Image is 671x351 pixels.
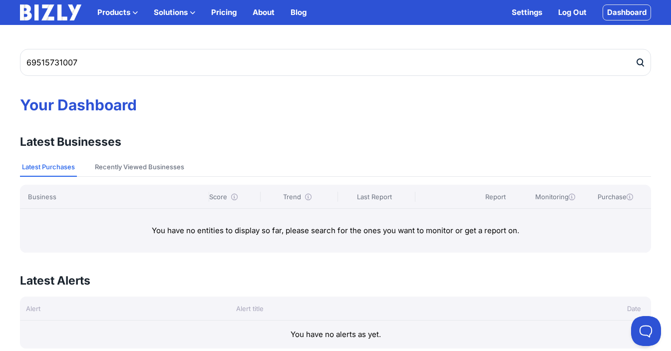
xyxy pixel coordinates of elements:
[253,6,275,18] a: About
[20,49,651,76] input: Search by Name, ABN or ACN
[154,6,195,18] button: Solutions
[20,134,121,150] h3: Latest Businesses
[211,6,237,18] a: Pricing
[20,321,651,349] div: You have no alerts as yet.
[36,225,635,237] p: You have no entities to display so far, please search for the ones you want to monitor or get a r...
[209,192,256,202] div: Score
[337,192,411,202] div: Last Report
[20,304,230,314] div: Alert
[512,6,542,18] a: Settings
[20,96,651,114] h1: Your Dashboard
[291,6,307,18] a: Blog
[93,158,186,177] button: Recently Viewed Businesses
[230,304,546,314] div: Alert title
[20,158,77,177] button: Latest Purchases
[467,192,523,202] div: Report
[587,192,643,202] div: Purchase
[260,192,334,202] div: Trend
[546,304,651,314] div: Date
[28,192,205,202] div: Business
[20,158,651,177] nav: Tabs
[527,192,583,202] div: Monitoring
[603,4,651,20] a: Dashboard
[558,6,587,18] a: Log Out
[631,316,661,346] iframe: Toggle Customer Support
[97,6,138,18] button: Products
[20,273,90,289] h3: Latest Alerts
